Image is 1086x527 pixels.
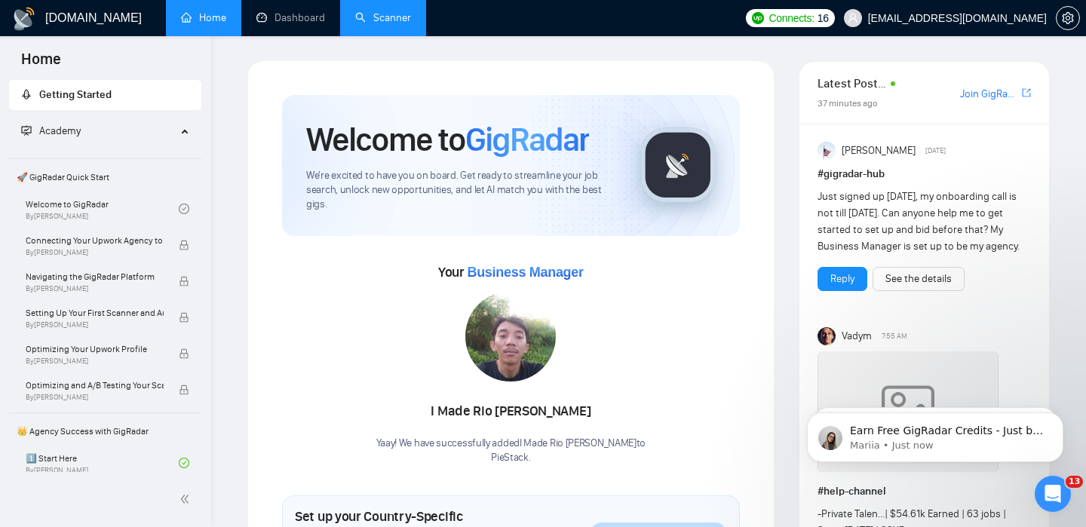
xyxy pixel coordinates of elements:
[355,11,411,24] a: searchScanner
[179,458,189,468] span: check-circle
[12,7,36,31] img: logo
[26,446,179,480] a: 1️⃣ Start HereBy[PERSON_NAME]
[467,265,583,280] span: Business Manager
[256,11,325,24] a: dashboardDashboard
[438,264,584,280] span: Your
[26,233,164,248] span: Connecting Your Upwork Agency to GigRadar
[11,162,200,192] span: 🚀 GigRadar Quick Start
[179,492,195,507] span: double-left
[1022,87,1031,99] span: export
[818,267,867,291] button: Reply
[26,248,164,257] span: By [PERSON_NAME]
[21,124,81,137] span: Academy
[26,269,164,284] span: Navigating the GigRadar Platform
[179,204,189,214] span: check-circle
[465,291,556,381] img: 1708936149670-WhatsApp%20Image%202024-02-15%20at%2017.56.12.jpeg
[11,416,200,446] span: 👑 Agency Success with GigRadar
[21,125,32,136] span: fund-projection-screen
[9,80,201,110] li: Getting Started
[830,271,854,287] a: Reply
[39,88,112,101] span: Getting Started
[818,166,1031,182] h1: # gigradar-hub
[1066,476,1083,488] span: 13
[26,378,164,393] span: Optimizing and A/B Testing Your Scanner for Better Results
[848,13,858,23] span: user
[818,190,1020,253] span: Just signed up [DATE], my onboarding call is not till [DATE]. Can anyone help me to get started t...
[821,507,885,520] a: Private Talen...
[768,10,814,26] span: Connects:
[885,271,952,287] a: See the details
[960,86,1019,103] a: Join GigRadar Slack Community
[376,437,646,465] div: Yaay! We have successfully added I Made Rio [PERSON_NAME] to
[842,142,916,159] span: [PERSON_NAME]
[873,267,965,291] button: See the details
[818,351,999,472] img: weqQh+iSagEgQAAAABJRU5ErkJggg==
[784,381,1086,486] iframe: Intercom notifications message
[179,276,189,286] span: lock
[818,327,836,345] img: Vadym
[306,169,616,212] span: We're excited to have you on board. Get ready to streamline your job search, unlock new opportuni...
[465,119,589,160] span: GigRadar
[179,312,189,323] span: lock
[9,48,73,80] span: Home
[818,74,886,93] span: Latest Posts from the GigRadar Community
[1056,6,1080,30] button: setting
[26,305,164,320] span: Setting Up Your First Scanner and Auto-Bidder
[21,89,32,100] span: rocket
[26,192,179,225] a: Welcome to GigRadarBy[PERSON_NAME]
[39,124,81,137] span: Academy
[26,284,164,293] span: By [PERSON_NAME]
[752,12,764,24] img: upwork-logo.png
[842,328,872,345] span: Vadym
[26,320,164,329] span: By [PERSON_NAME]
[818,10,829,26] span: 16
[179,240,189,250] span: lock
[26,357,164,366] span: By [PERSON_NAME]
[179,348,189,359] span: lock
[640,127,716,203] img: gigradar-logo.png
[818,98,878,109] span: 37 minutes ago
[306,119,589,160] h1: Welcome to
[1035,476,1071,512] iframe: Intercom live chat
[26,393,164,402] span: By [PERSON_NAME]
[179,385,189,395] span: lock
[818,142,836,160] img: Anisuzzaman Khan
[376,399,646,424] div: I Made Rio [PERSON_NAME]
[882,329,907,343] span: 7:55 AM
[26,342,164,357] span: Optimizing Your Upwork Profile
[1022,86,1031,100] a: export
[1057,12,1079,24] span: setting
[1056,12,1080,24] a: setting
[925,144,946,158] span: [DATE]
[181,11,226,24] a: homeHome
[818,483,1031,500] h1: # help-channel
[376,451,646,465] p: PieStack .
